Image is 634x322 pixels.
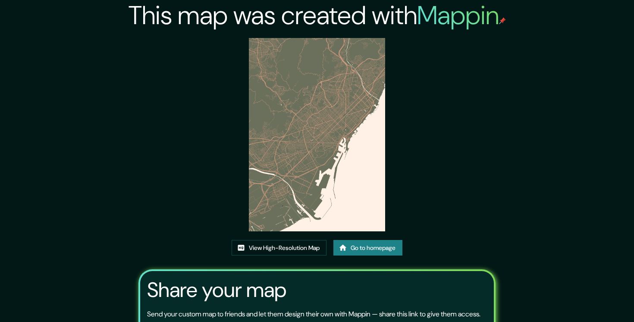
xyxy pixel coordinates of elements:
[147,309,480,319] p: Send your custom map to friends and let them design their own with Mappin — share this link to gi...
[557,288,625,313] iframe: Help widget launcher
[249,38,385,231] img: created-map
[232,240,326,256] a: View High-Resolution Map
[499,17,506,24] img: mappin-pin
[333,240,402,256] a: Go to homepage
[147,278,286,302] h3: Share your map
